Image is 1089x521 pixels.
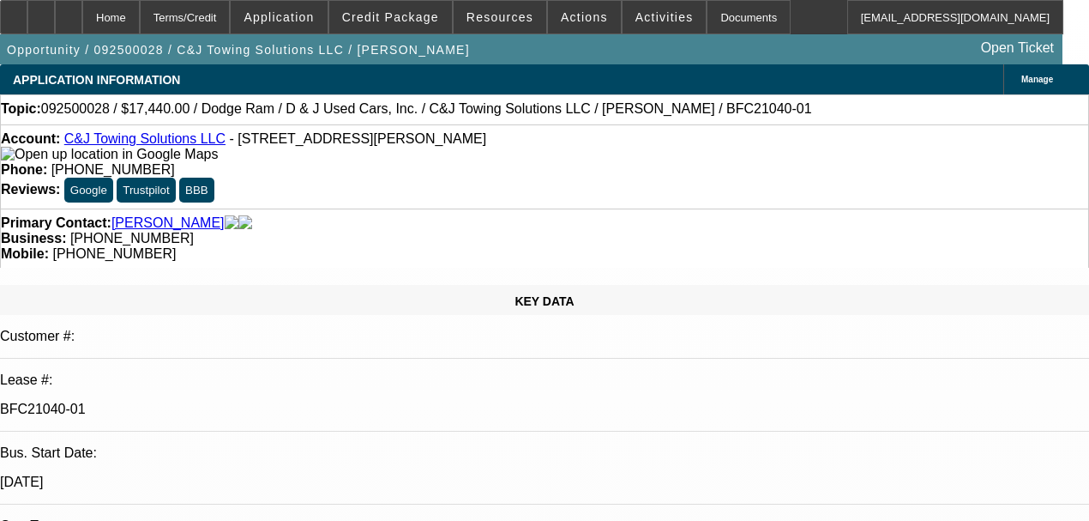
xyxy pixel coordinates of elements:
span: Credit Package [342,10,439,24]
img: linkedin-icon.png [238,215,252,231]
span: KEY DATA [514,294,574,308]
span: Activities [635,10,694,24]
strong: Business: [1,231,66,245]
strong: Reviews: [1,182,60,197]
span: APPLICATION INFORMATION [13,73,180,87]
span: 092500028 / $17,440.00 / Dodge Ram / D & J Used Cars, Inc. / C&J Towing Solutions LLC / [PERSON_N... [41,101,812,117]
button: Credit Package [329,1,452,33]
button: Application [231,1,327,33]
button: Google [64,178,113,203]
span: [PHONE_NUMBER] [70,231,194,245]
strong: Mobile: [1,246,49,261]
a: Open Ticket [974,33,1061,63]
a: [PERSON_NAME] [111,215,225,231]
span: Opportunity / 092500028 / C&J Towing Solutions LLC / [PERSON_NAME] [7,43,470,57]
span: Application [244,10,314,24]
button: Activities [623,1,707,33]
span: Actions [561,10,608,24]
span: [PHONE_NUMBER] [52,246,176,261]
strong: Primary Contact: [1,215,111,231]
button: Trustpilot [117,178,175,203]
span: [PHONE_NUMBER] [51,162,175,177]
a: C&J Towing Solutions LLC [64,131,226,146]
a: View Google Maps [1,147,218,161]
button: Actions [548,1,621,33]
strong: Topic: [1,101,41,117]
span: Manage [1021,75,1053,84]
strong: Account: [1,131,60,146]
img: Open up location in Google Maps [1,147,218,162]
button: Resources [454,1,546,33]
span: Resources [466,10,533,24]
button: BBB [179,178,214,203]
span: - [STREET_ADDRESS][PERSON_NAME] [229,131,486,146]
strong: Phone: [1,162,47,177]
img: facebook-icon.png [225,215,238,231]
